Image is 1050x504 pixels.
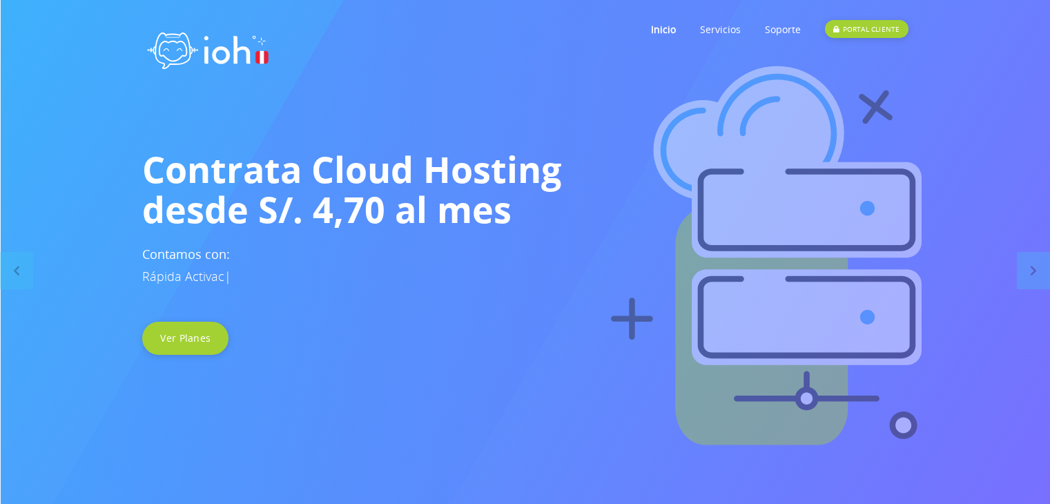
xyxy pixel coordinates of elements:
[142,268,224,284] span: Rápida Activac
[765,2,801,57] a: Soporte
[142,322,229,355] a: Ver Planes
[700,2,741,57] a: Servicios
[142,17,273,79] img: logo ioh
[224,268,231,284] span: |
[651,2,676,57] a: Inicio
[825,2,908,57] a: PORTAL CLIENTE
[825,20,908,38] div: PORTAL CLIENTE
[142,243,908,287] h3: Contamos con:
[142,149,908,229] h1: Contrata Cloud Hosting desde S/. 4,70 al mes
